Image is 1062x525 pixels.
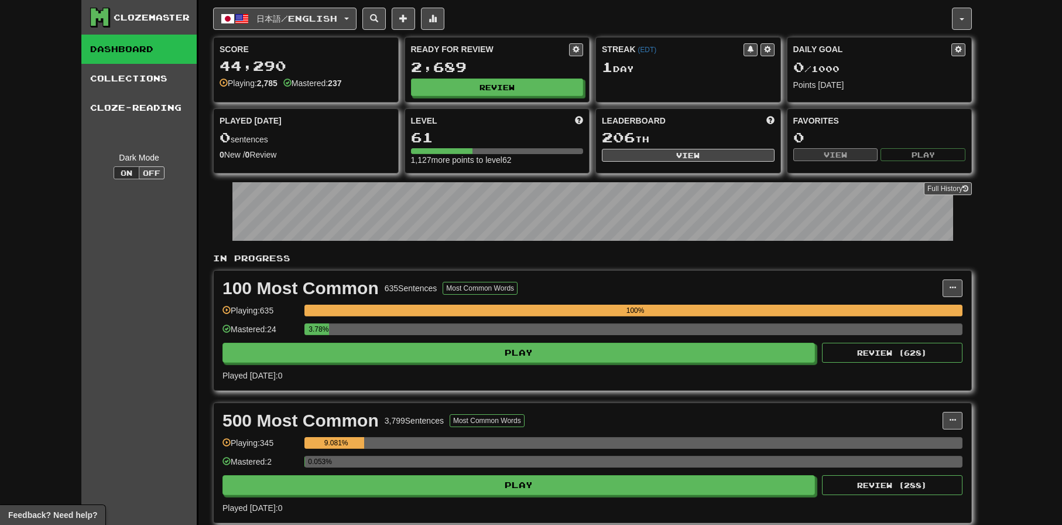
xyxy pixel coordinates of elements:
button: Most Common Words [443,282,518,295]
span: Played [DATE]: 0 [222,371,282,380]
button: 日本語/English [213,8,357,30]
a: (EDT) [638,46,656,54]
div: 1,127 more points to level 62 [411,154,584,166]
a: Collections [81,64,197,93]
div: Mastered: [283,77,342,89]
a: Cloze-Reading [81,93,197,122]
strong: 2,785 [257,79,278,88]
span: / 1000 [793,64,840,74]
div: 9.081% [308,437,364,449]
div: Favorites [793,115,966,127]
button: Play [881,148,965,161]
div: 3,799 Sentences [385,415,444,427]
span: Level [411,115,437,127]
strong: 0 [245,150,250,159]
span: Open feedback widget [8,509,97,521]
div: 635 Sentences [385,282,437,294]
span: 206 [602,129,635,145]
a: Dashboard [81,35,197,64]
button: More stats [421,8,444,30]
button: Most Common Words [450,414,525,427]
button: View [793,148,878,161]
button: Search sentences [362,8,386,30]
div: th [602,130,775,145]
span: This week in points, UTC [766,115,775,127]
div: 0 [793,130,966,145]
div: Mastered: 24 [222,323,299,343]
span: Leaderboard [602,115,666,127]
button: Off [139,166,165,179]
div: Points [DATE] [793,79,966,91]
div: Playing: 345 [222,437,299,456]
div: Day [602,60,775,75]
div: Ready for Review [411,43,570,55]
button: Play [222,343,815,363]
span: 0 [793,59,804,75]
div: Daily Goal [793,43,952,56]
button: View [602,149,775,162]
button: Review [411,79,584,96]
div: 44,290 [220,59,392,73]
div: 61 [411,130,584,145]
div: Playing: [220,77,278,89]
div: Playing: 635 [222,305,299,324]
div: 500 Most Common [222,412,379,429]
div: New / Review [220,149,392,161]
button: Review (288) [822,475,962,495]
div: Mastered: 2 [222,456,299,475]
div: 100% [308,305,962,316]
span: 1 [602,59,613,75]
div: Dark Mode [90,152,188,163]
div: Streak [602,43,744,55]
span: 0 [220,129,231,145]
a: Full History [924,182,972,195]
span: 日本語 / English [256,13,337,23]
div: 3.78% [308,323,329,335]
div: Clozemaster [114,12,190,23]
button: Add sentence to collection [392,8,415,30]
button: Review (628) [822,343,962,363]
strong: 237 [328,79,341,88]
p: In Progress [213,253,972,264]
div: sentences [220,130,392,145]
span: Played [DATE] [220,115,282,127]
div: 2,689 [411,60,584,74]
button: On [114,166,139,179]
span: Played [DATE]: 0 [222,503,282,513]
div: 100 Most Common [222,279,379,297]
span: Score more points to level up [575,115,583,127]
strong: 0 [220,150,224,159]
button: Play [222,475,815,495]
div: Score [220,43,392,55]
